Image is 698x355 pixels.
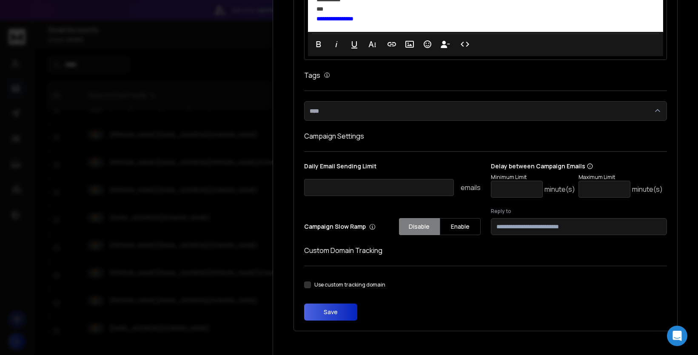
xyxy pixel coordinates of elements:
button: Underline (⌘U) [346,36,362,53]
button: Save [304,304,357,321]
p: emails [461,182,481,193]
button: Insert Link (⌘K) [384,36,400,53]
p: Daily Email Sending Limit [304,162,481,174]
p: Campaign Slow Ramp [304,222,376,231]
p: minute(s) [632,184,663,194]
label: Use custom tracking domain [314,281,385,288]
button: Italic (⌘I) [328,36,345,53]
button: Emoticons [419,36,436,53]
p: Maximum Limit [578,174,663,181]
h1: Custom Domain Tracking [304,245,667,256]
p: minute(s) [544,184,575,194]
button: Bold (⌘B) [311,36,327,53]
label: Reply to [491,208,667,215]
h1: Tags [304,70,320,80]
p: Minimum Limit [491,174,575,181]
button: Enable [440,218,481,235]
p: Delay between Campaign Emails [491,162,663,170]
button: Code View [457,36,473,53]
button: Insert Image (⌘P) [402,36,418,53]
button: Insert Unsubscribe Link [437,36,453,53]
div: Open Intercom Messenger [667,326,687,346]
button: More Text [364,36,380,53]
h1: Campaign Settings [304,131,667,141]
button: Disable [399,218,440,235]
